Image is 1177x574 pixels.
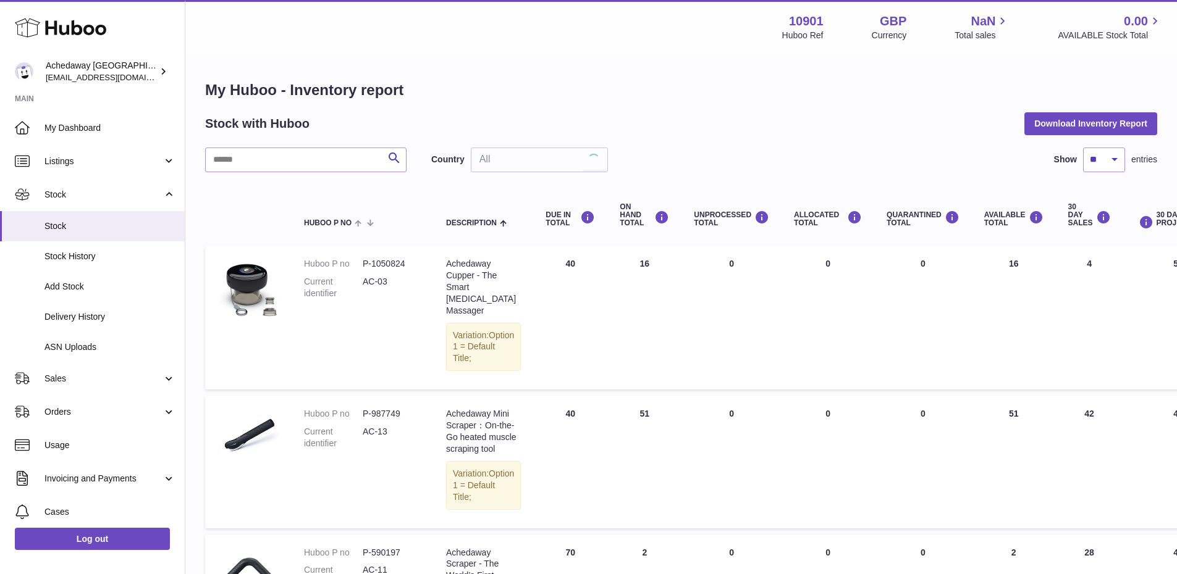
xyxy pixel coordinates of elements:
[205,115,310,132] h2: Stock with Huboo
[972,396,1056,528] td: 51
[1124,13,1148,30] span: 0.00
[1056,246,1123,389] td: 4
[44,439,175,451] span: Usage
[44,373,162,385] span: Sales
[1054,154,1077,165] label: Show
[1068,203,1111,228] div: 30 DAY SALES
[44,122,175,134] span: My Dashboard
[681,246,782,389] td: 0
[955,13,1010,41] a: NaN Total sales
[217,408,279,470] img: product image
[533,246,607,389] td: 40
[304,547,363,559] dt: Huboo P no
[1058,30,1162,41] span: AVAILABLE Stock Total
[984,210,1044,227] div: AVAILABLE Total
[789,13,824,30] strong: 10901
[363,258,421,270] dd: P-1050824
[1131,154,1157,165] span: entries
[546,210,595,227] div: DUE IN TOTAL
[304,276,363,299] dt: Current identifier
[44,406,162,418] span: Orders
[972,246,1056,389] td: 16
[363,426,421,449] dd: AC-13
[363,547,421,559] dd: P-590197
[44,473,162,485] span: Invoicing and Payments
[431,154,465,165] label: Country
[887,210,960,227] div: QUARANTINED Total
[44,156,162,167] span: Listings
[872,30,907,41] div: Currency
[921,409,926,418] span: 0
[46,60,157,83] div: Achedaway [GEOGRAPHIC_DATA]
[304,219,352,227] span: Huboo P no
[304,426,363,449] dt: Current identifier
[44,341,175,353] span: ASN Uploads
[15,528,170,550] a: Log out
[363,276,421,299] dd: AC-03
[782,30,824,41] div: Huboo Ref
[46,72,182,82] span: [EMAIL_ADDRESS][DOMAIN_NAME]
[880,13,906,30] strong: GBP
[446,461,521,510] div: Variation:
[607,396,681,528] td: 51
[955,30,1010,41] span: Total sales
[533,396,607,528] td: 40
[205,80,1157,100] h1: My Huboo - Inventory report
[446,258,521,316] div: Achedaway Cupper - The Smart [MEDICAL_DATA] Massager
[1058,13,1162,41] a: 0.00 AVAILABLE Stock Total
[15,62,33,81] img: admin@newpb.co.uk
[453,468,514,502] span: Option 1 = Default Title;
[44,189,162,201] span: Stock
[44,251,175,262] span: Stock History
[453,330,514,364] span: Option 1 = Default Title;
[44,311,175,323] span: Delivery History
[782,246,874,389] td: 0
[44,506,175,518] span: Cases
[446,219,497,227] span: Description
[921,259,926,268] span: 0
[620,203,669,228] div: ON HAND Total
[363,408,421,420] dd: P-987749
[681,396,782,528] td: 0
[607,246,681,389] td: 16
[782,396,874,528] td: 0
[217,258,279,320] img: product image
[44,281,175,293] span: Add Stock
[1024,112,1157,135] button: Download Inventory Report
[694,210,769,227] div: UNPROCESSED Total
[304,408,363,420] dt: Huboo P no
[44,220,175,232] span: Stock
[1056,396,1123,528] td: 42
[794,210,862,227] div: ALLOCATED Total
[446,323,521,372] div: Variation:
[921,547,926,557] span: 0
[971,13,995,30] span: NaN
[446,408,521,455] div: Achedaway Mini Scraper：On-the-Go heated muscle scraping tool
[304,258,363,270] dt: Huboo P no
